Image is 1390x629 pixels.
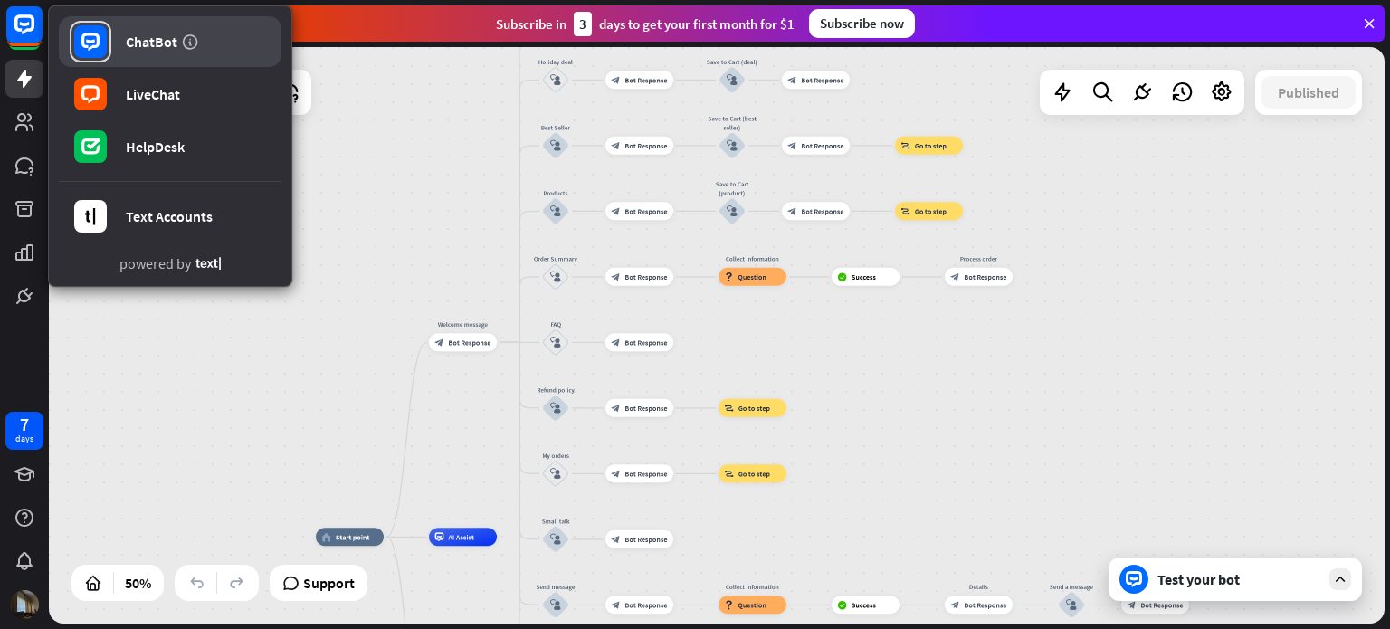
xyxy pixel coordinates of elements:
i: block_question [725,272,734,281]
i: block_bot_response [788,206,797,215]
i: block_user_input [550,272,561,282]
i: block_bot_response [612,404,621,413]
i: block_user_input [550,205,561,216]
div: Collect information [712,582,794,591]
span: Bot Response [965,272,1007,281]
span: Support [303,568,355,597]
i: block_bot_response [612,600,621,609]
div: Test your bot [1157,570,1320,588]
div: 50% [119,568,157,597]
i: block_bot_response [612,535,621,544]
i: block_bot_response [1128,600,1137,609]
i: home_2 [322,532,332,541]
span: Bot Response [625,600,668,609]
span: Bot Response [449,338,491,347]
div: Holiday deal [528,57,583,66]
div: Best Seller [528,123,583,132]
div: Welcome message [423,319,504,329]
div: 3 [574,12,592,36]
span: Bot Response [625,141,668,150]
span: Bot Response [965,600,1007,609]
div: 7 [20,416,29,433]
span: Success [852,600,876,609]
i: block_bot_response [951,600,960,609]
a: 7 days [5,412,43,450]
i: block_bot_response [612,469,621,478]
button: Open LiveChat chat widget [14,7,69,62]
i: block_bot_response [612,338,621,347]
div: FAQ [528,319,583,329]
i: block_bot_response [435,338,444,347]
i: block_success [838,272,848,281]
div: Refund policy [528,386,583,395]
span: Go to step [915,141,947,150]
i: block_user_input [550,468,561,479]
i: block_bot_response [612,75,621,84]
span: Go to step [915,206,947,215]
i: block_user_input [550,140,561,151]
i: block_goto [725,469,735,478]
span: Bot Response [625,75,668,84]
i: block_goto [901,206,911,215]
span: Bot Response [625,338,668,347]
span: Bot Response [802,75,844,84]
div: Process order [938,254,1020,263]
span: Bot Response [625,469,668,478]
i: block_user_input [727,140,738,151]
div: Save to Cart (deal) [705,57,759,66]
i: block_bot_response [612,206,621,215]
i: block_bot_response [788,75,797,84]
span: Bot Response [625,404,668,413]
div: Collect information [712,254,794,263]
i: block_goto [725,404,735,413]
i: block_user_input [550,74,561,85]
span: Question [738,272,767,281]
div: My orders [528,451,583,460]
div: Details [938,582,1020,591]
div: Subscribe now [809,9,915,38]
i: block_user_input [1066,599,1077,610]
div: Save to Cart (product) [705,179,759,197]
button: Published [1261,76,1356,109]
span: Start point [336,532,370,541]
i: block_user_input [550,403,561,414]
span: Bot Response [625,206,668,215]
i: block_user_input [727,205,738,216]
span: Bot Response [802,141,844,150]
i: block_success [838,600,848,609]
i: block_user_input [727,74,738,85]
i: block_goto [901,141,911,150]
div: Small talk [528,517,583,526]
i: block_user_input [550,599,561,610]
span: Bot Response [625,272,668,281]
i: block_bot_response [951,272,960,281]
i: block_bot_response [612,141,621,150]
div: Subscribe in days to get your first month for $1 [496,12,795,36]
i: block_bot_response [788,141,797,150]
i: block_user_input [550,534,561,545]
div: days [15,433,33,445]
span: Bot Response [1141,600,1184,609]
i: block_bot_response [612,272,621,281]
div: Order Summary [528,254,583,263]
span: Go to step [738,469,770,478]
div: Save to Cart (best seller) [705,114,759,132]
div: Send message [528,582,583,591]
div: Send a message [1044,582,1099,591]
span: Bot Response [625,535,668,544]
span: Bot Response [802,206,844,215]
div: Products [528,188,583,197]
i: block_user_input [550,337,561,348]
span: Question [738,600,767,609]
i: block_question [725,600,734,609]
span: Go to step [738,404,770,413]
span: Success [852,272,876,281]
span: AI Assist [449,532,475,541]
